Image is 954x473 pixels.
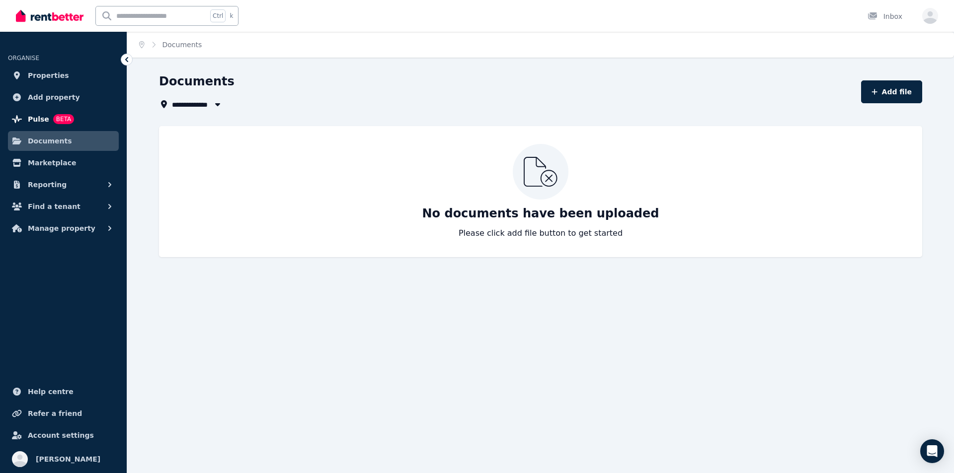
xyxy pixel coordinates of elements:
span: Add property [28,91,80,103]
span: Refer a friend [28,407,82,419]
nav: Breadcrumb [127,32,214,58]
div: Open Intercom Messenger [920,439,944,463]
h1: Documents [159,73,235,89]
a: Marketplace [8,153,119,173]
a: Refer a friend [8,404,119,423]
span: Ctrl [210,9,226,22]
p: No documents have been uploaded [422,205,659,221]
span: k [230,12,233,20]
span: Account settings [28,429,94,441]
a: PulseBETA [8,109,119,129]
span: Help centre [28,386,74,398]
a: Add property [8,87,119,107]
img: RentBetter [16,8,83,23]
p: Please click add file button to get started [459,227,623,239]
button: Add file [861,80,922,103]
span: BETA [53,114,74,124]
button: Reporting [8,175,119,195]
a: Help centre [8,382,119,402]
a: Account settings [8,425,119,445]
button: Find a tenant [8,197,119,216]
div: Inbox [868,11,902,21]
button: Manage property [8,218,119,238]
a: Properties [8,66,119,85]
span: Manage property [28,222,95,234]
span: Properties [28,69,69,81]
span: Documents [162,40,202,50]
span: ORGANISE [8,55,39,62]
a: Documents [8,131,119,151]
span: Marketplace [28,157,76,169]
span: [PERSON_NAME] [36,453,100,465]
span: Find a tenant [28,201,80,212]
span: Reporting [28,179,67,191]
span: Documents [28,135,72,147]
span: Pulse [28,113,49,125]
